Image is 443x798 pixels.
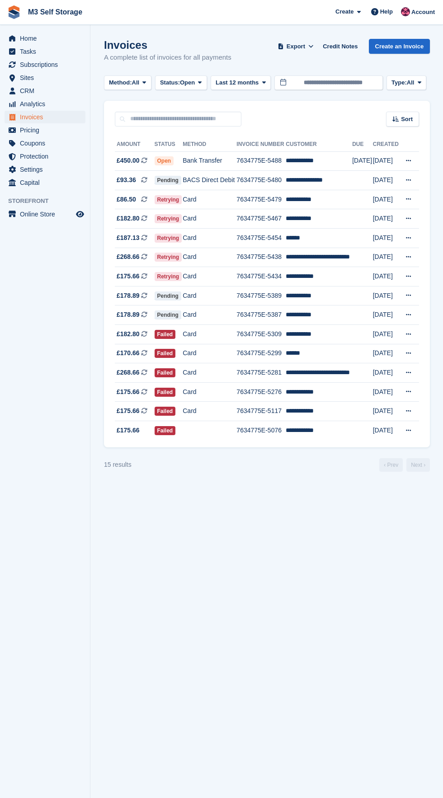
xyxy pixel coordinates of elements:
span: Retrying [155,195,182,204]
a: menu [5,137,85,150]
div: 15 results [104,460,132,469]
span: CRM [20,84,74,97]
img: Nick Jones [401,7,410,16]
th: Status [155,137,183,152]
td: 7634775E-5299 [236,344,286,363]
td: Bank Transfer [183,151,236,171]
span: Failed [155,388,176,397]
td: 7634775E-5480 [236,171,286,190]
span: Failed [155,407,176,416]
button: Export [276,39,316,54]
td: 7634775E-5389 [236,286,286,305]
span: £175.66 [117,426,140,435]
span: Type: [391,78,407,87]
a: Next [406,458,430,472]
span: Failed [155,426,176,435]
span: Retrying [155,234,182,243]
td: [DATE] [373,267,400,286]
span: Failed [155,368,176,377]
button: Method: All [104,75,151,90]
img: stora-icon-8386f47178a22dfd0bd8f6a31ec36ba5ce8667c1dd55bd0f319d3a0aa187defe.svg [7,5,21,19]
td: Card [183,382,236,402]
span: £86.50 [117,195,136,204]
span: £182.80 [117,329,140,339]
td: Card [183,229,236,248]
a: menu [5,32,85,45]
span: Export [287,42,305,51]
td: Card [183,267,236,286]
span: Failed [155,349,176,358]
td: 7634775E-5117 [236,402,286,421]
td: 7634775E-5276 [236,382,286,402]
td: [DATE] [373,229,400,248]
span: Open [155,156,174,165]
span: Invoices [20,111,74,123]
td: 7634775E-5488 [236,151,286,171]
span: £450.00 [117,156,140,165]
span: Retrying [155,272,182,281]
span: £175.66 [117,406,140,416]
span: Sort [401,115,413,124]
span: Pending [155,176,181,185]
td: 7634775E-5309 [236,325,286,344]
td: Card [183,305,236,325]
span: £175.66 [117,272,140,281]
span: Online Store [20,208,74,221]
td: BACS Direct Debit [183,171,236,190]
td: 7634775E-5438 [236,248,286,267]
a: menu [5,58,85,71]
td: [DATE] [373,363,400,383]
th: Created [373,137,400,152]
span: Pricing [20,124,74,136]
span: £170.66 [117,348,140,358]
span: Sites [20,71,74,84]
td: [DATE] [373,305,400,325]
a: Previous [379,458,403,472]
a: Preview store [75,209,85,220]
a: menu [5,176,85,189]
td: 7634775E-5479 [236,190,286,209]
a: menu [5,208,85,221]
span: £268.66 [117,368,140,377]
span: Open [180,78,195,87]
td: 7634775E-5387 [236,305,286,325]
td: 7634775E-5454 [236,229,286,248]
span: Create [335,7,353,16]
span: Tasks [20,45,74,58]
a: menu [5,150,85,163]
td: Card [183,325,236,344]
td: [DATE] [373,190,400,209]
td: [DATE] [373,248,400,267]
button: Type: All [386,75,426,90]
a: Credit Notes [319,39,361,54]
a: menu [5,163,85,176]
td: Card [183,363,236,383]
button: Last 12 months [211,75,271,90]
a: menu [5,71,85,84]
th: Due [352,137,373,152]
td: Card [183,344,236,363]
td: [DATE] [373,151,400,171]
td: Card [183,286,236,305]
th: Customer [286,137,352,152]
td: [DATE] [373,209,400,229]
td: Card [183,209,236,229]
span: All [407,78,415,87]
a: menu [5,84,85,97]
span: Last 12 months [216,78,259,87]
span: £182.80 [117,214,140,223]
p: A complete list of invoices for all payments [104,52,231,63]
th: Invoice Number [236,137,286,152]
td: [DATE] [373,382,400,402]
span: Retrying [155,214,182,223]
span: Method: [109,78,132,87]
span: £178.89 [117,310,140,319]
span: £187.13 [117,233,140,243]
nav: Page [377,458,432,472]
span: £268.66 [117,252,140,262]
td: 7634775E-5467 [236,209,286,229]
td: [DATE] [373,325,400,344]
td: 7634775E-5281 [236,363,286,383]
h1: Invoices [104,39,231,51]
span: Home [20,32,74,45]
